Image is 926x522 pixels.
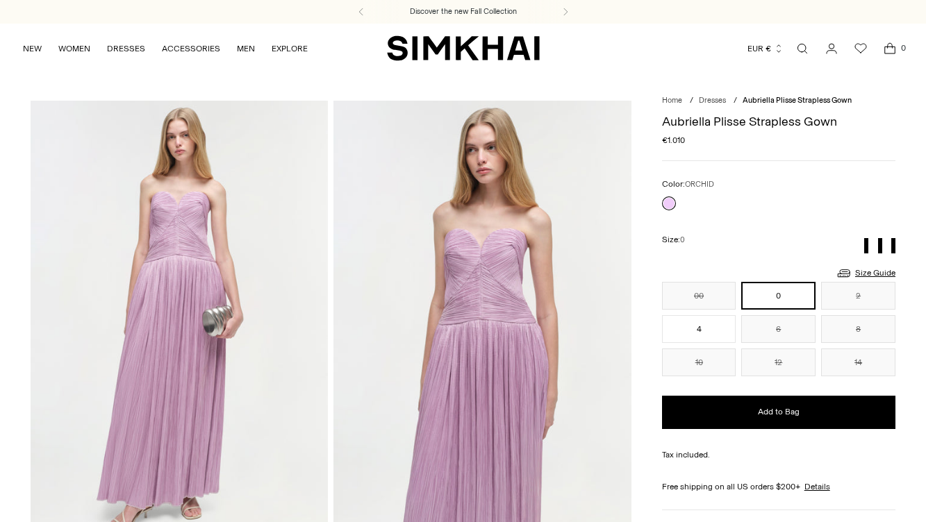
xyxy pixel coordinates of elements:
a: Open cart modal [876,35,904,62]
button: EUR € [747,33,784,64]
button: 2 [821,282,895,310]
a: Open search modal [788,35,816,62]
a: Details [804,480,830,493]
button: 4 [662,315,736,343]
a: EXPLORE [272,33,308,64]
a: MEN [237,33,255,64]
span: 0 [680,235,685,244]
a: NEW [23,33,42,64]
span: Aubriella Plisse Strapless Gown [743,96,852,105]
div: / [690,95,693,107]
button: Add to Bag [662,396,895,429]
label: Size: [662,233,685,246]
nav: breadcrumbs [662,95,895,107]
a: Dresses [699,96,726,105]
button: 12 [741,348,816,376]
button: 8 [821,315,895,343]
a: ACCESSORIES [162,33,220,64]
a: Go to the account page [818,35,845,62]
div: Tax included. [662,448,895,461]
button: 6 [741,315,816,343]
a: Discover the new Fall Collection [410,6,517,17]
div: / [734,95,737,107]
a: Size Guide [836,264,895,282]
a: Home [662,96,682,105]
h1: Aubriella Plisse Strapless Gown [662,115,895,128]
a: Wishlist [847,35,875,62]
a: WOMEN [58,33,90,64]
span: ORCHID [685,180,714,189]
span: Add to Bag [758,406,800,418]
span: €1.010 [662,134,685,146]
button: 14 [821,348,895,376]
a: SIMKHAI [387,35,540,62]
button: 00 [662,282,736,310]
label: Color: [662,178,714,191]
div: Free shipping on all US orders $200+ [662,480,895,493]
a: DRESSES [107,33,145,64]
button: 0 [741,282,816,310]
span: 0 [897,42,909,54]
button: 10 [662,348,736,376]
